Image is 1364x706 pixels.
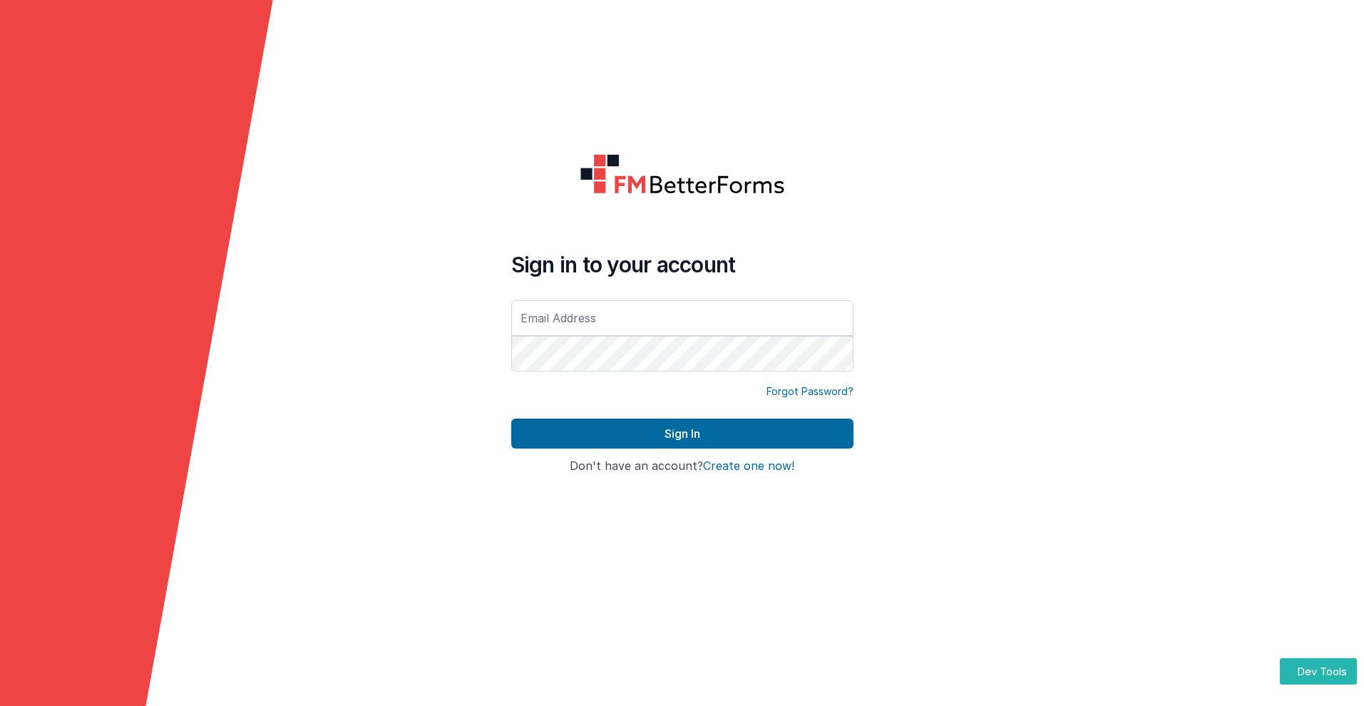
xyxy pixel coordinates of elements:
[511,419,853,449] button: Sign In
[511,252,853,277] h4: Sign in to your account
[1280,658,1357,685] button: Dev Tools
[511,460,853,473] h4: Don't have an account?
[511,300,853,336] input: Email Address
[766,384,853,399] a: Forgot Password?
[703,460,794,473] button: Create one now!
